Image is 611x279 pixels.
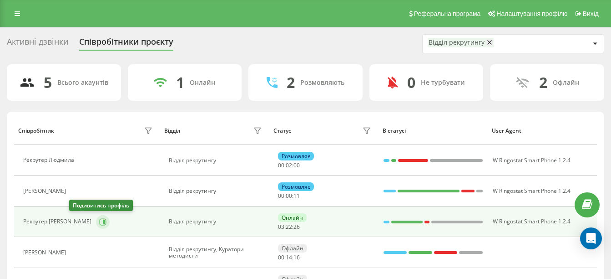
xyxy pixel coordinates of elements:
div: 5 [44,74,52,91]
div: [PERSON_NAME] [23,188,68,194]
div: Офлайн [278,244,307,253]
div: : : [278,193,300,199]
span: 11 [293,192,300,200]
div: Онлайн [190,79,215,87]
div: Активні дзвінки [7,37,68,51]
div: Відділ [164,128,180,134]
div: : : [278,254,300,261]
span: 14 [286,253,292,261]
div: Офлайн [553,79,579,87]
span: Налаштування профілю [496,10,567,17]
span: 16 [293,253,300,261]
span: Вихід [583,10,599,17]
div: Подивитись профіль [69,200,133,211]
div: Відділ рекрутингу [429,39,485,46]
span: 02 [286,161,292,169]
span: 00 [278,161,284,169]
span: 00 [286,192,292,200]
div: Відділ рекрутингу [169,157,264,164]
div: [PERSON_NAME] [23,249,68,256]
div: : : [278,224,300,230]
div: 1 [176,74,184,91]
span: 00 [293,161,300,169]
div: Open Intercom Messenger [580,227,602,249]
span: W Ringostat Smart Phone 1.2.4 [493,187,571,195]
span: 03 [278,223,284,231]
div: Відділ рекрутингу [169,188,264,194]
div: Співробітник [18,128,54,134]
div: Рекрутер [PERSON_NAME] [23,218,94,225]
div: Розмовляє [278,182,314,191]
span: 00 [278,253,284,261]
span: Реферальна програма [414,10,481,17]
div: 2 [287,74,295,91]
div: : : [278,162,300,169]
div: Статус [273,128,291,134]
span: 00 [278,192,284,200]
div: Всього акаунтів [57,79,108,87]
div: 0 [407,74,415,91]
span: W Ringostat Smart Phone 1.2.4 [493,217,571,225]
div: Не турбувати [421,79,465,87]
div: Рекрутер Людмила [23,157,76,163]
div: 2 [539,74,547,91]
div: Співробітники проєкту [79,37,173,51]
div: Розмовляють [300,79,344,87]
div: В статусі [383,128,483,134]
div: Відділ рекрутингу, Куратори методисти [169,246,264,259]
span: W Ringostat Smart Phone 1.2.4 [493,156,571,164]
span: 22 [286,223,292,231]
div: User Agent [492,128,592,134]
div: Розмовляє [278,152,314,160]
div: Онлайн [278,213,307,222]
span: 26 [293,223,300,231]
div: Відділ рекрутингу [169,218,264,225]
